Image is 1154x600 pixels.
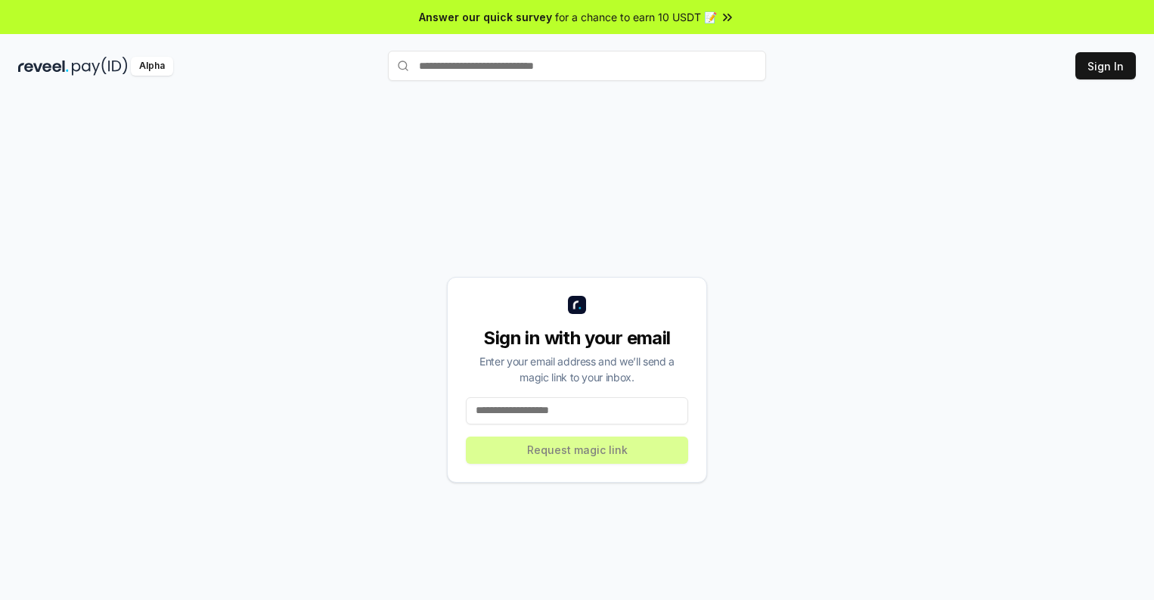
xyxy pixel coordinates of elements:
[18,57,69,76] img: reveel_dark
[131,57,173,76] div: Alpha
[419,9,552,25] span: Answer our quick survey
[555,9,717,25] span: for a chance to earn 10 USDT 📝
[568,296,586,314] img: logo_small
[466,326,688,350] div: Sign in with your email
[466,353,688,385] div: Enter your email address and we’ll send a magic link to your inbox.
[1075,52,1136,79] button: Sign In
[72,57,128,76] img: pay_id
